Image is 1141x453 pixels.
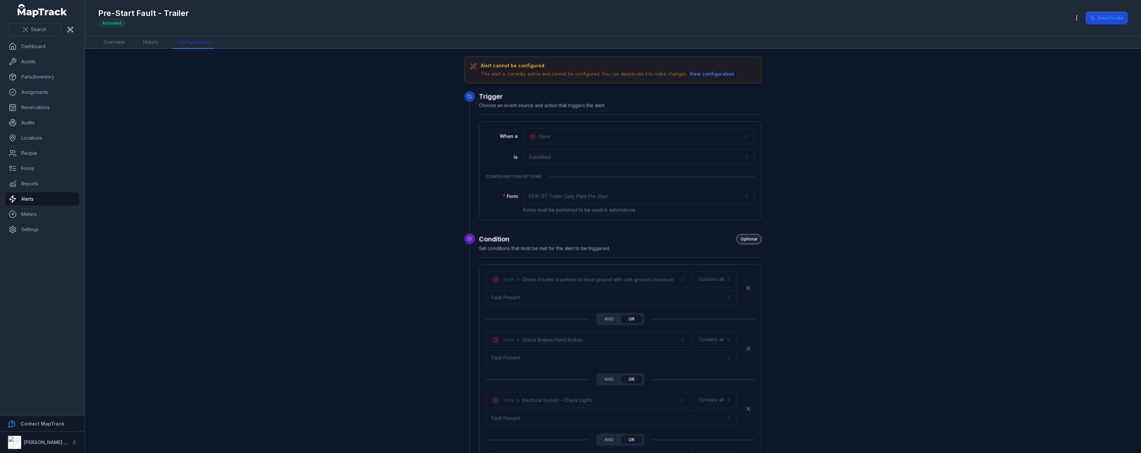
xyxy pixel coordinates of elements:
a: Meters [5,208,79,221]
a: Audits [5,116,79,129]
a: Overview [98,36,130,49]
button: Deactivate [1086,12,1128,24]
span: Search [31,26,46,33]
a: Configuration [172,36,215,49]
h1: Pre-Start Fault - Trailer [98,8,189,19]
a: Alerts [5,192,79,206]
a: Dashboard [5,40,79,53]
button: Search [8,23,61,36]
button: View configuration [688,70,736,78]
strong: Contact MapTrack [21,421,64,426]
strong: [PERSON_NAME] Group [24,439,78,445]
a: Forms [5,162,79,175]
div: This alert is currently active and cannot be configured. You can deactivate it to make changes. [481,70,736,78]
a: Locations [5,131,79,145]
a: Parts/Inventory [5,70,79,84]
div: Activated [98,19,125,28]
a: MapTrack [18,4,67,17]
a: Reservations [5,101,79,114]
a: Settings [5,223,79,236]
a: Assignments [5,86,79,99]
h3: Alert cannot be configured [481,62,736,69]
a: People [5,147,79,160]
a: History [138,36,164,49]
a: Assets [5,55,79,68]
a: Reports [5,177,79,190]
